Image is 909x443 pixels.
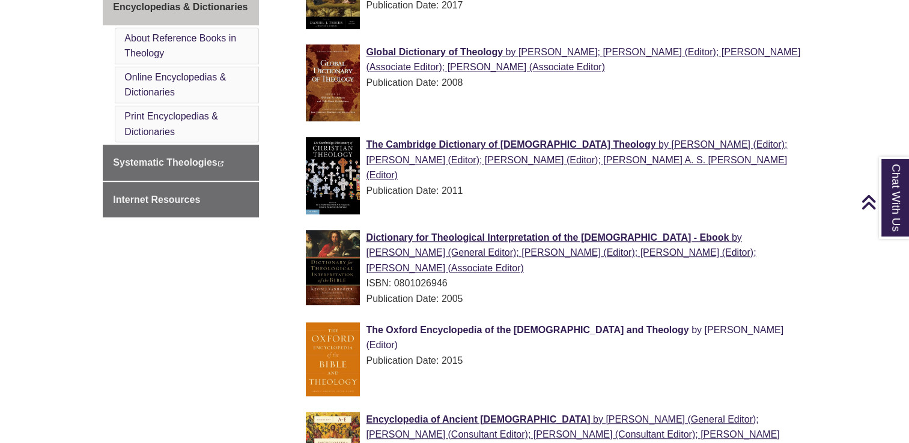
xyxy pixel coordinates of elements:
div: ISBN: 0801026946 [306,276,808,291]
span: The Cambridge Dictionary of [DEMOGRAPHIC_DATA] Theology [366,139,655,149]
a: About Reference Books in Theology [124,33,236,59]
span: Global Dictionary of Theology [366,47,503,57]
span: by [658,139,669,149]
span: Encyclopedia of Ancient [DEMOGRAPHIC_DATA] [366,414,590,424]
div: Publication Date: 2011 [306,183,808,199]
span: by [505,47,515,57]
span: [PERSON_NAME]; [PERSON_NAME] (Editor); [PERSON_NAME] (Associate Editor); [PERSON_NAME] (Associate... [366,47,800,73]
span: by [732,232,742,243]
a: Internet Resources [103,182,259,218]
div: Publication Date: 2008 [306,75,808,91]
a: Print Encyclopedias & Dictionaries [124,111,218,137]
span: by [593,414,603,424]
span: Dictionary for Theological Interpretation of the [DEMOGRAPHIC_DATA] - Ebook [366,232,729,243]
a: Global Dictionary of Theology by [PERSON_NAME]; [PERSON_NAME] (Editor); [PERSON_NAME] (Associate ... [366,47,800,73]
div: Publication Date: 2005 [306,291,808,307]
span: [PERSON_NAME] (General Editor); [PERSON_NAME] (Editor); [PERSON_NAME] (Editor); [PERSON_NAME] (As... [366,247,756,273]
div: Publication Date: 2015 [306,353,808,369]
a: The Cambridge Dictionary of [DEMOGRAPHIC_DATA] Theology by [PERSON_NAME] (Editor); [PERSON_NAME] ... [366,139,787,180]
a: Dictionary for Theological Interpretation of the [DEMOGRAPHIC_DATA] - Ebook by [PERSON_NAME] (Gen... [366,232,756,273]
span: The Oxford Encyclopedia of the [DEMOGRAPHIC_DATA] and Theology [366,325,689,335]
a: Back to Top [861,194,906,210]
span: [PERSON_NAME] (Editor); [PERSON_NAME] (Editor); [PERSON_NAME] (Editor); [PERSON_NAME] A. S. [PERS... [366,139,787,180]
a: The Oxford Encyclopedia of the [DEMOGRAPHIC_DATA] and Theology by [PERSON_NAME] (Editor) [366,325,783,351]
a: Systematic Theologies [103,145,259,181]
span: by [692,325,702,335]
i: This link opens in a new window [217,161,224,166]
a: Online Encyclopedias & Dictionaries [124,72,226,98]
